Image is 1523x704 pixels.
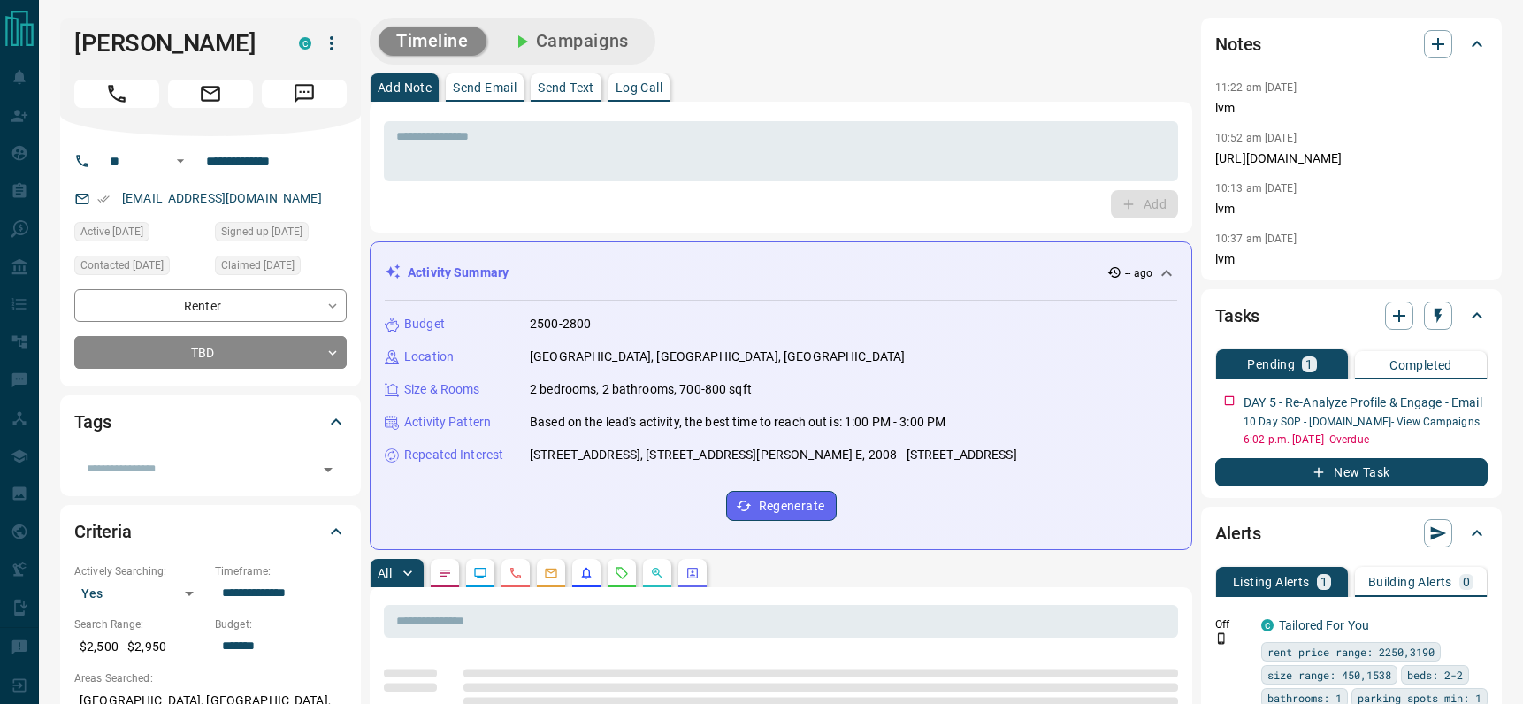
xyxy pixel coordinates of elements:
h2: Tasks [1215,302,1259,330]
p: [STREET_ADDRESS], [STREET_ADDRESS][PERSON_NAME] E, 2008 - [STREET_ADDRESS] [530,446,1017,464]
p: Location [404,348,454,366]
p: 6:02 p.m. [DATE] - Overdue [1244,432,1488,448]
p: Actively Searching: [74,563,206,579]
span: Message [262,80,347,108]
span: size range: 450,1538 [1267,666,1391,684]
h2: Alerts [1215,519,1261,547]
p: Based on the lead's activity, the best time to reach out is: 1:00 PM - 3:00 PM [530,413,945,432]
div: condos.ca [1261,619,1274,631]
svg: Opportunities [650,566,664,580]
svg: Notes [438,566,452,580]
h2: Notes [1215,30,1261,58]
p: Activity Summary [408,264,509,282]
p: Budget: [215,616,347,632]
div: condos.ca [299,37,311,50]
p: 0 [1463,576,1470,588]
a: 10 Day SOP - [DOMAIN_NAME]- View Campaigns [1244,416,1480,428]
a: [EMAIL_ADDRESS][DOMAIN_NAME] [122,191,322,205]
svg: Agent Actions [685,566,700,580]
p: Add Note [378,81,432,94]
button: Open [170,150,191,172]
div: Sun Aug 10 2025 [74,222,206,247]
p: Size & Rooms [404,380,480,399]
div: TBD [74,336,347,369]
p: 1 [1320,576,1328,588]
button: Timeline [379,27,486,56]
svg: Push Notification Only [1215,632,1228,645]
p: 10:52 am [DATE] [1215,132,1297,144]
span: Call [74,80,159,108]
p: lvm [1215,200,1488,218]
p: Repeated Interest [404,446,503,464]
p: $2,500 - $2,950 [74,632,206,662]
p: Completed [1389,359,1452,371]
div: Activity Summary-- ago [385,256,1177,289]
div: Fri Aug 15 2025 [74,256,206,280]
div: Tasks [1215,295,1488,337]
p: Send Email [453,81,517,94]
p: [GEOGRAPHIC_DATA], [GEOGRAPHIC_DATA], [GEOGRAPHIC_DATA] [530,348,905,366]
p: lvm [1215,250,1488,269]
p: Building Alerts [1368,576,1452,588]
span: Signed up [DATE] [221,223,302,241]
div: Thu Jul 31 2025 [215,222,347,247]
svg: Emails [544,566,558,580]
svg: Email Verified [97,193,110,205]
svg: Calls [509,566,523,580]
svg: Listing Alerts [579,566,593,580]
div: Fri Aug 01 2025 [215,256,347,280]
div: Tags [74,401,347,443]
button: Regenerate [726,491,837,521]
button: Campaigns [494,27,647,56]
div: Renter [74,289,347,322]
div: Yes [74,579,206,608]
span: rent price range: 2250,3190 [1267,643,1435,661]
span: Active [DATE] [80,223,143,241]
p: Listing Alerts [1233,576,1310,588]
span: beds: 2-2 [1407,666,1463,684]
p: Off [1215,616,1251,632]
p: Send Text [538,81,594,94]
p: Budget [404,315,445,333]
p: DAY 5 - Re-Analyze Profile & Engage - Email [1244,394,1482,412]
div: Criteria [74,510,347,553]
p: Activity Pattern [404,413,491,432]
p: Areas Searched: [74,670,347,686]
p: Pending [1247,358,1295,371]
a: Tailored For You [1279,618,1369,632]
div: Notes [1215,23,1488,65]
p: Search Range: [74,616,206,632]
h2: Criteria [74,517,132,546]
p: 10:37 am [DATE] [1215,233,1297,245]
span: Claimed [DATE] [221,256,295,274]
p: -- ago [1125,265,1152,281]
p: lvm [1215,99,1488,118]
p: 10:13 am [DATE] [1215,182,1297,195]
p: [URL][DOMAIN_NAME] [1215,149,1488,168]
p: Timeframe: [215,563,347,579]
button: Open [316,457,341,482]
h1: [PERSON_NAME] [74,29,272,57]
span: Email [168,80,253,108]
span: Contacted [DATE] [80,256,164,274]
p: Log Call [616,81,662,94]
div: Alerts [1215,512,1488,555]
h2: Tags [74,408,111,436]
p: 11:22 am [DATE] [1215,81,1297,94]
svg: Requests [615,566,629,580]
p: 2500-2800 [530,315,591,333]
button: New Task [1215,458,1488,486]
svg: Lead Browsing Activity [473,566,487,580]
p: 1 [1305,358,1313,371]
p: 2 bedrooms, 2 bathrooms, 700-800 sqft [530,380,752,399]
p: All [378,567,392,579]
